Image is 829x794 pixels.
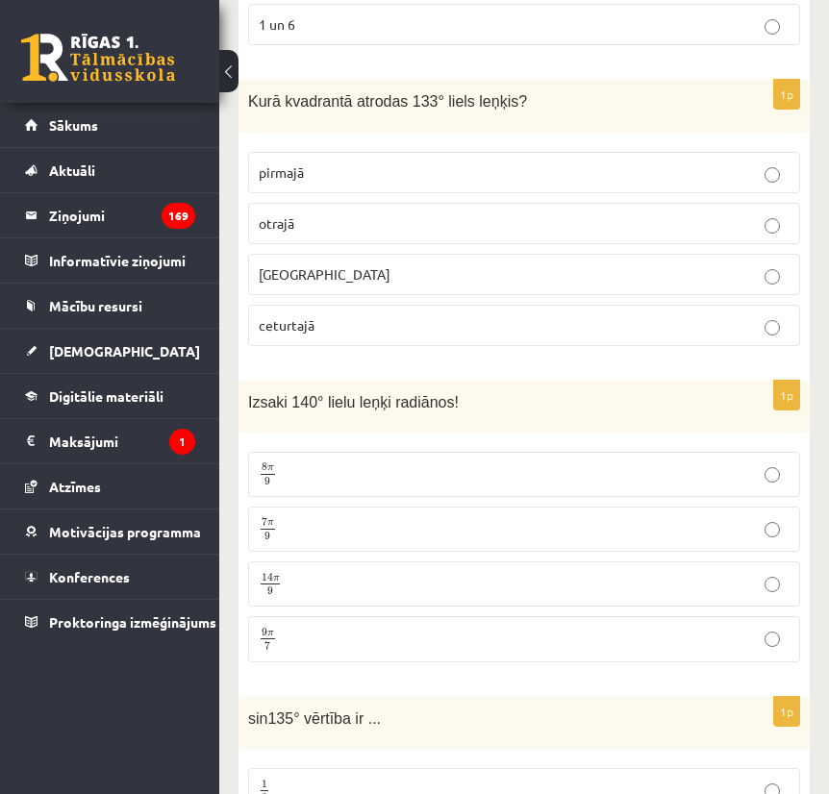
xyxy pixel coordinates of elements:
i: 169 [162,203,195,229]
input: ceturtajā [765,320,780,335]
span: Mācību resursi [49,297,142,314]
span: [GEOGRAPHIC_DATA] [259,265,390,283]
span: 9 [262,628,267,636]
span: Aktuāli [49,161,95,179]
span: 7 [262,518,267,527]
a: Digitālie materiāli [25,374,195,418]
span: 8 [262,463,267,472]
span: Digitālie materiāli [49,387,163,405]
span: 1 [262,780,267,788]
input: otrajā [765,218,780,234]
a: Atzīmes [25,464,195,509]
input: pirmajā [765,167,780,183]
span: Motivācijas programma [49,523,201,540]
span: π [273,577,280,583]
span: 9 [267,587,273,596]
a: Proktoringa izmēģinājums [25,600,195,644]
a: Maksājumi1 [25,419,195,463]
span: sin135° vērtība ir ... [248,710,381,727]
span: ceturtajā [259,316,314,334]
span: Izsaki 140° lielu leņķi radiānos! [248,394,459,410]
a: Motivācijas programma [25,509,195,554]
span: 9 [264,478,270,486]
span: π [267,466,274,472]
a: Rīgas 1. Tālmācības vidusskola [21,34,175,82]
span: Sākums [49,116,98,134]
a: Aktuāli [25,148,195,192]
span: 1 un 6 [259,15,295,33]
a: Informatīvie ziņojumi [25,238,195,283]
span: otrajā [259,214,294,232]
span: Proktoringa izmēģinājums [49,613,216,631]
input: [GEOGRAPHIC_DATA] [765,269,780,285]
p: 1p [773,79,800,110]
span: Konferences [49,568,130,585]
a: Ziņojumi169 [25,193,195,237]
i: 1 [169,429,195,455]
span: 7 [264,642,270,651]
p: 1p [773,380,800,410]
a: Mācību resursi [25,284,195,328]
span: 14 [262,573,273,582]
a: Sākums [25,103,195,147]
span: [DEMOGRAPHIC_DATA] [49,342,200,360]
span: 9 [264,533,270,541]
span: Kurā kvadrantā atrodas 133° liels leņķis? [248,93,527,110]
p: 1p [773,696,800,727]
legend: Ziņojumi [49,193,195,237]
input: 1 un 6 [765,19,780,35]
a: [DEMOGRAPHIC_DATA] [25,329,195,373]
a: Konferences [25,555,195,599]
span: π [267,521,274,527]
span: π [267,632,274,637]
span: pirmajā [259,163,304,181]
legend: Maksājumi [49,419,195,463]
span: Atzīmes [49,478,101,495]
legend: Informatīvie ziņojumi [49,238,195,283]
